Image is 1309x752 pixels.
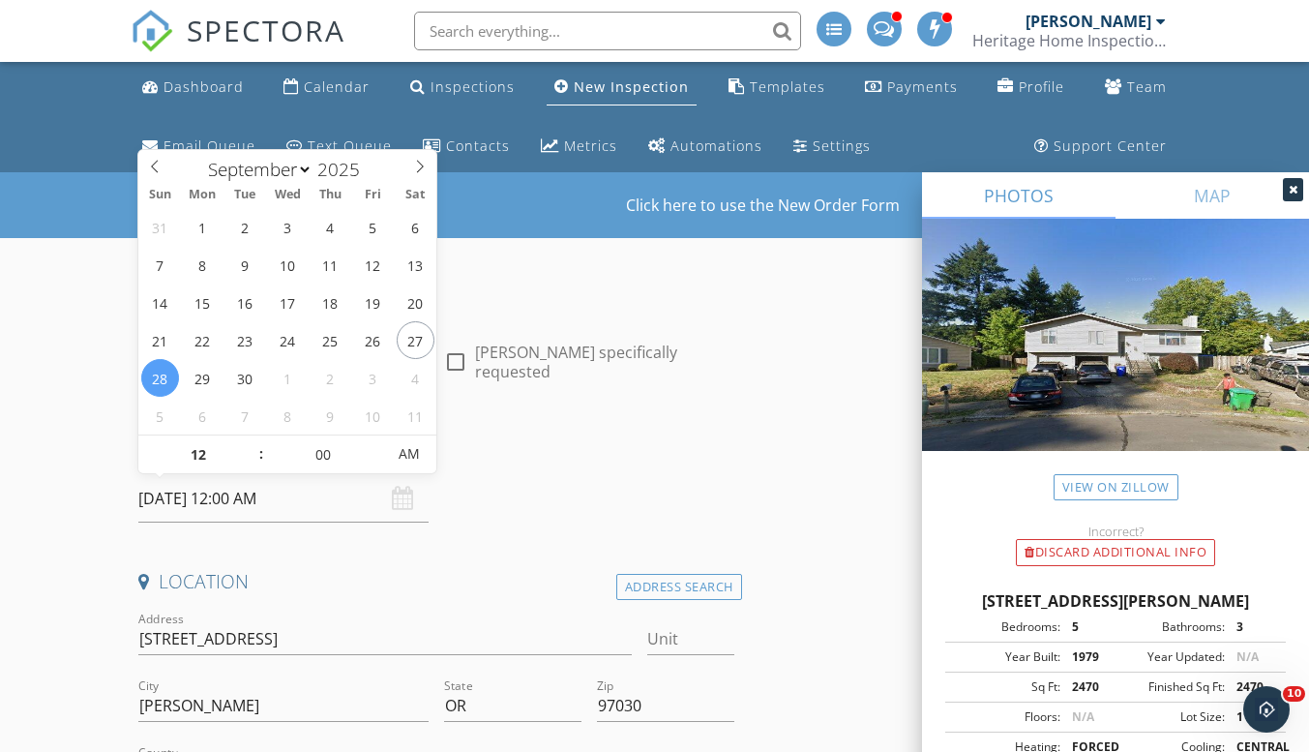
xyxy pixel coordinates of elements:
[141,246,179,284] span: September 7, 2025
[1072,708,1094,725] span: N/A
[138,475,429,523] input: Select date
[721,70,833,105] a: Templates
[257,435,263,473] span: :
[397,321,434,359] span: September 27, 2025
[750,77,825,96] div: Templates
[1060,678,1116,696] div: 2470
[922,219,1309,497] img: streetview
[184,397,222,435] span: October 6, 2025
[226,246,264,284] span: September 9, 2025
[1054,475,1178,501] a: View on Zillow
[1116,648,1225,666] div: Year Updated:
[414,12,801,50] input: Search everything...
[131,26,345,67] a: SPECTORA
[312,208,349,246] span: September 4, 2025
[131,10,173,52] img: The Best Home Inspection Software - Spectora
[887,77,958,96] div: Payments
[1225,678,1280,696] div: 2470
[475,343,734,381] label: [PERSON_NAME] specifically requested
[269,397,307,435] span: October 8, 2025
[312,284,349,321] span: September 18, 2025
[922,524,1309,539] div: Incorrect?
[269,208,307,246] span: September 3, 2025
[141,284,179,321] span: September 14, 2025
[141,359,179,397] span: September 28, 2025
[397,208,434,246] span: September 6, 2025
[187,10,345,50] span: SPECTORA
[1116,678,1225,696] div: Finished Sq Ft:
[269,284,307,321] span: September 17, 2025
[226,321,264,359] span: September 23, 2025
[279,129,400,165] a: Text Queue
[1225,618,1280,636] div: 3
[574,77,689,96] div: New Inspection
[547,70,697,105] a: New Inspection
[226,397,264,435] span: October 7, 2025
[184,321,222,359] span: September 22, 2025
[857,70,966,105] a: Payments
[951,708,1060,726] div: Floors:
[308,136,392,155] div: Text Queue
[134,70,252,105] a: Dashboard
[354,397,392,435] span: October 10, 2025
[1283,686,1305,702] span: 10
[397,246,434,284] span: September 13, 2025
[164,136,255,155] div: Email Queue
[184,284,222,321] span: September 15, 2025
[312,246,349,284] span: September 11, 2025
[354,321,392,359] span: September 26, 2025
[354,284,392,321] span: September 19, 2025
[564,136,617,155] div: Metrics
[269,321,307,359] span: September 24, 2025
[312,321,349,359] span: September 25, 2025
[397,359,434,397] span: October 4, 2025
[813,136,871,155] div: Settings
[312,157,376,182] input: Year
[354,359,392,397] span: October 3, 2025
[1060,618,1116,636] div: 5
[1054,136,1167,155] div: Support Center
[1127,77,1167,96] div: Team
[616,574,742,600] div: Address Search
[951,618,1060,636] div: Bedrooms:
[383,435,436,473] span: Click to toggle
[951,678,1060,696] div: Sq Ft:
[533,129,625,165] a: Metrics
[304,77,370,96] div: Calendar
[312,359,349,397] span: October 2, 2025
[1060,648,1116,666] div: 1979
[640,129,770,165] a: Automations (Advanced)
[402,70,522,105] a: Inspections
[309,189,351,201] span: Thu
[354,208,392,246] span: September 5, 2025
[670,136,762,155] div: Automations
[446,136,510,155] div: Contacts
[1116,618,1225,636] div: Bathrooms:
[141,208,179,246] span: August 31, 2025
[134,129,263,165] a: Email Queue
[138,569,733,594] h4: Location
[226,284,264,321] span: September 16, 2025
[226,208,264,246] span: September 2, 2025
[431,77,515,96] div: Inspections
[1225,708,1280,726] div: 11362
[184,208,222,246] span: September 1, 2025
[184,246,222,284] span: September 8, 2025
[181,189,223,201] span: Mon
[397,284,434,321] span: September 20, 2025
[1026,12,1151,31] div: [PERSON_NAME]
[1236,648,1259,665] span: N/A
[354,246,392,284] span: September 12, 2025
[1019,77,1064,96] div: Profile
[141,397,179,435] span: October 5, 2025
[1116,708,1225,726] div: Lot Size:
[951,648,1060,666] div: Year Built:
[138,189,181,201] span: Sun
[226,359,264,397] span: September 30, 2025
[269,246,307,284] span: September 10, 2025
[394,189,436,201] span: Sat
[141,321,179,359] span: September 21, 2025
[164,77,244,96] div: Dashboard
[312,397,349,435] span: October 9, 2025
[1097,70,1175,105] a: Team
